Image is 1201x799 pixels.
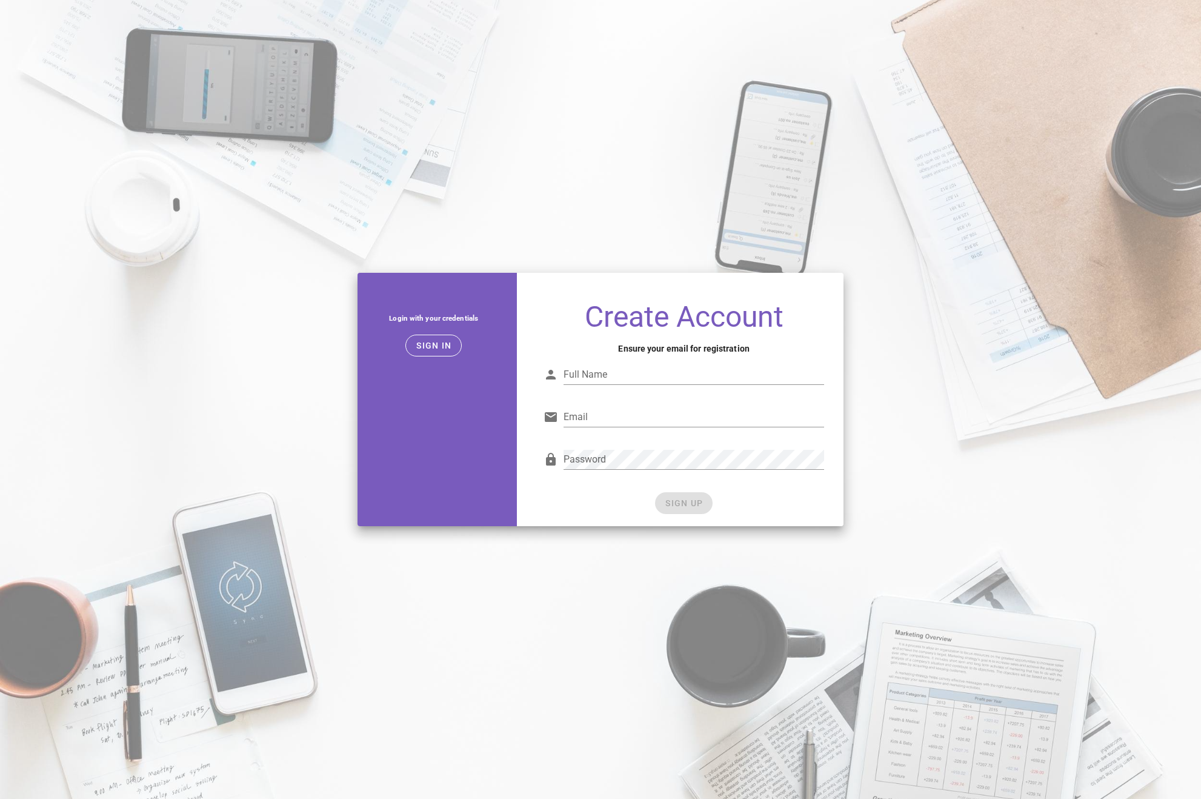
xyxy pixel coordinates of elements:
[1139,721,1196,778] iframe: Tidio Chat
[544,302,824,332] h1: Create Account
[405,335,462,356] button: Sign in
[367,312,500,325] h5: Login with your credentials
[416,341,451,350] span: Sign in
[544,342,824,355] h4: Ensure your email for registration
